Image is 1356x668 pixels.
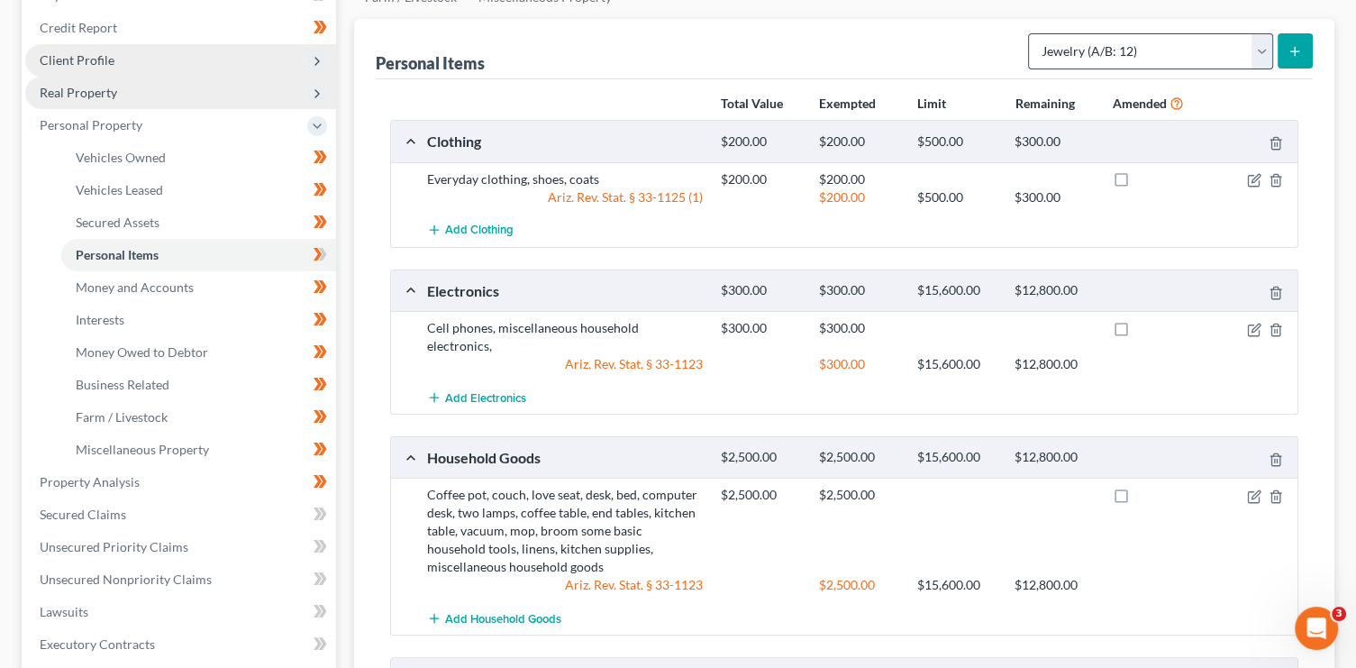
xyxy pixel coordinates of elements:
strong: Limit [917,96,946,111]
div: $2,500.00 [712,449,810,466]
div: Clothing [418,132,712,151]
span: Secured Assets [76,215,159,230]
div: $300.00 [712,319,810,337]
span: Personal Items [76,247,159,262]
span: Real Property [40,85,117,100]
a: Money Owed to Debtor [61,336,336,369]
span: Interests [76,312,124,327]
span: Money Owed to Debtor [76,344,208,360]
a: Farm / Livestock [61,401,336,434]
a: Vehicles Owned [61,142,336,174]
span: Vehicles Leased [76,182,163,197]
a: Property Analysis [25,466,336,499]
div: Ariz. Rev. Stat. § 33-1125 (1) [418,188,712,206]
a: Interests [61,304,336,336]
span: Executory Contracts [40,636,155,652]
div: $2,500.00 [810,486,908,504]
a: Executory Contracts [25,628,336,661]
strong: Amended [1113,96,1167,111]
div: $2,500.00 [810,576,908,594]
div: $300.00 [1006,133,1104,151]
span: Miscellaneous Property [76,442,209,457]
div: $2,500.00 [810,449,908,466]
span: Farm / Livestock [76,409,168,425]
div: Household Goods [418,448,712,467]
div: $300.00 [810,282,908,299]
div: $200.00 [712,133,810,151]
span: Credit Report [40,20,117,35]
a: Credit Report [25,12,336,44]
div: $200.00 [712,170,810,188]
div: $500.00 [907,188,1006,206]
button: Add Household Goods [427,601,561,635]
a: Unsecured Priority Claims [25,531,336,563]
a: Secured Claims [25,499,336,531]
div: Ariz. Rev. Stat. § 33-1123 [418,576,712,594]
span: Add Household Goods [445,611,561,626]
div: $12,800.00 [1006,576,1104,594]
span: Property Analysis [40,474,140,490]
div: $12,800.00 [1006,282,1104,299]
span: Business Related [76,377,169,392]
div: $300.00 [712,282,810,299]
span: Vehicles Owned [76,150,166,165]
a: Money and Accounts [61,271,336,304]
span: Client Profile [40,52,114,68]
div: $15,600.00 [907,449,1006,466]
strong: Exempted [819,96,876,111]
a: Unsecured Nonpriority Claims [25,563,336,596]
div: $12,800.00 [1006,355,1104,373]
span: Secured Claims [40,507,126,522]
a: Personal Items [61,239,336,271]
div: $2,500.00 [712,486,810,504]
button: Add Clothing [427,214,514,247]
span: Money and Accounts [76,279,194,295]
div: Personal Items [376,52,485,74]
a: Business Related [61,369,336,401]
div: $300.00 [810,355,908,373]
span: Lawsuits [40,604,88,619]
div: Cell phones, miscellaneous household electronics, [418,319,712,355]
div: $15,600.00 [907,355,1006,373]
div: $15,600.00 [907,576,1006,594]
div: $200.00 [810,188,908,206]
a: Secured Assets [61,206,336,239]
div: Ariz. Rev. Stat. § 33-1123 [418,355,712,373]
div: $12,800.00 [1006,449,1104,466]
a: Miscellaneous Property [61,434,336,466]
span: Add Clothing [445,224,514,238]
div: $200.00 [810,170,908,188]
button: Add Electronics [427,380,526,414]
span: 3 [1332,607,1346,621]
span: Personal Property [40,117,142,133]
span: Add Electronics [445,390,526,405]
div: $300.00 [1006,188,1104,206]
div: $300.00 [810,319,908,337]
strong: Remaining [1015,96,1074,111]
a: Lawsuits [25,596,336,628]
span: Unsecured Priority Claims [40,539,188,554]
div: Everyday clothing, shoes, coats [418,170,712,188]
span: Unsecured Nonpriority Claims [40,572,212,587]
iframe: Intercom live chat [1295,607,1338,650]
a: Vehicles Leased [61,174,336,206]
div: $200.00 [810,133,908,151]
div: Electronics [418,281,712,300]
div: $15,600.00 [907,282,1006,299]
div: Coffee pot, couch, love seat, desk, bed, computer desk, two lamps, coffee table, end tables, kitc... [418,486,712,576]
div: $500.00 [907,133,1006,151]
strong: Total Value [721,96,783,111]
